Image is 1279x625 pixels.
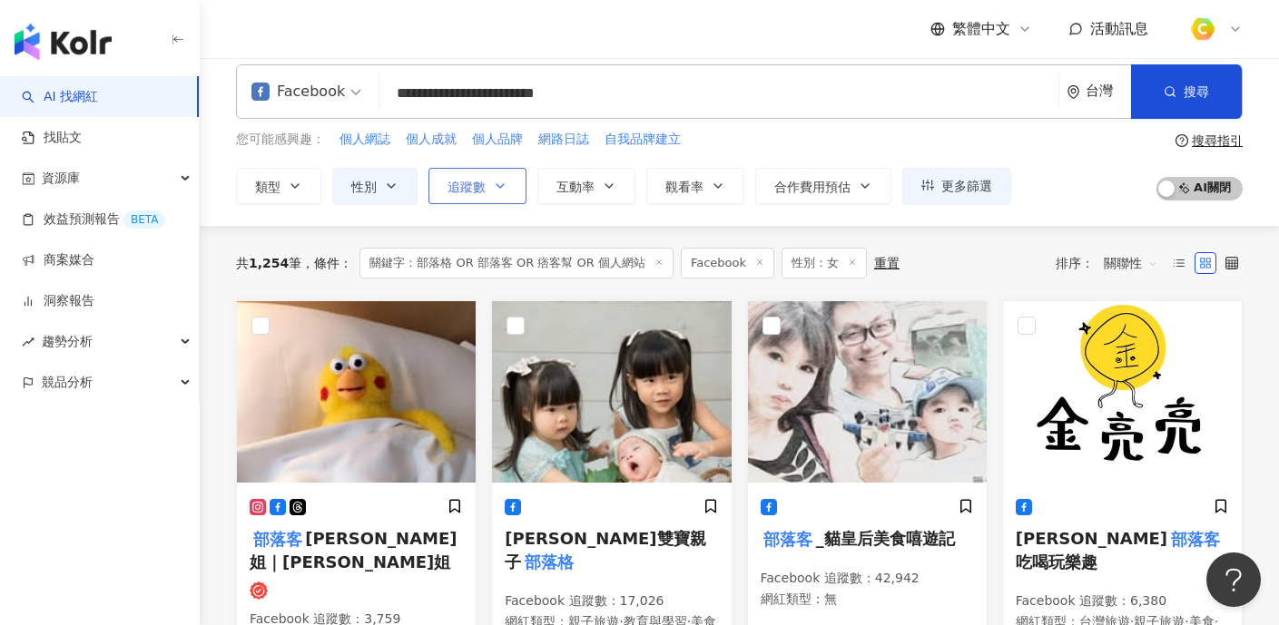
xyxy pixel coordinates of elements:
[774,180,851,194] span: 合作費用預估
[1104,249,1158,278] span: 關聯性
[22,251,94,269] a: 商案媒合
[755,168,891,204] button: 合作費用預估
[236,168,321,204] button: 類型
[359,248,674,278] span: 關鍵字：部落格 OR 部落客 OR 痞客幫 OR 個人網站
[1003,301,1242,483] img: KOL Avatar
[537,168,635,204] button: 互動率
[249,256,289,270] span: 1,254
[538,131,589,149] span: 網路日誌
[761,570,974,588] p: Facebook 追蹤數 ： 42,942
[236,131,325,149] span: 您可能感興趣：
[237,301,476,483] img: KOL Avatar
[22,129,82,147] a: 找貼文
[556,180,595,194] span: 互動率
[332,168,418,204] button: 性別
[782,248,867,278] span: 性別：女
[22,292,94,310] a: 洞察報告
[665,180,703,194] span: 觀看率
[1131,64,1242,119] button: 搜尋
[1086,83,1131,99] div: 台灣
[816,529,955,548] span: _貓皇后美食嘻遊記
[941,179,992,193] span: 更多篩選
[339,131,390,149] span: 個人網誌
[681,248,774,278] span: Facebook
[351,180,377,194] span: 性別
[1016,529,1167,548] span: [PERSON_NAME]
[250,529,457,571] span: [PERSON_NAME]姐｜[PERSON_NAME]姐
[339,130,391,150] button: 個人網誌
[15,24,112,60] img: logo
[255,180,280,194] span: 類型
[1206,552,1261,607] iframe: Help Scout Beacon - Open
[405,130,457,150] button: 個人成就
[236,256,301,270] div: 共 筆
[1016,552,1097,571] span: 吃喝玩樂趣
[301,256,352,270] span: 條件 ：
[1184,84,1209,99] span: 搜尋
[874,256,900,270] div: 重置
[22,336,34,348] span: rise
[902,168,1011,204] button: 更多篩選
[761,526,816,552] mark: 部落客
[761,591,974,609] p: 網紅類型 ： 無
[406,131,457,149] span: 個人成就
[1090,20,1148,37] span: 活動訊息
[521,549,576,574] mark: 部落格
[604,130,682,150] button: 自我品牌建立
[22,88,98,106] a: searchAI 找網紅
[537,130,590,150] button: 網路日誌
[251,77,345,106] div: Facebook
[1186,12,1220,46] img: %E6%96%B9%E5%BD%A2%E7%B4%94.png
[748,301,987,483] img: KOL Avatar
[448,180,486,194] span: 追蹤數
[1167,526,1223,552] mark: 部落客
[471,130,524,150] button: 個人品牌
[646,168,744,204] button: 觀看率
[428,168,526,204] button: 追蹤數
[1192,133,1243,148] div: 搜尋指引
[1016,592,1229,610] p: Facebook 追蹤數 ： 6,380
[472,131,523,149] span: 個人品牌
[492,301,731,483] img: KOL Avatar
[505,592,718,610] p: Facebook 追蹤數 ： 17,026
[250,526,305,552] mark: 部落客
[952,19,1010,39] span: 繁體中文
[42,362,93,403] span: 競品分析
[1067,85,1080,99] span: environment
[605,131,681,149] span: 自我品牌建立
[505,529,705,571] span: [PERSON_NAME]雙寶親子
[1056,249,1168,278] div: 排序：
[42,321,93,362] span: 趨勢分析
[22,210,165,229] a: 效益預測報告BETA
[1176,134,1188,147] span: question-circle
[42,158,80,199] span: 資源庫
